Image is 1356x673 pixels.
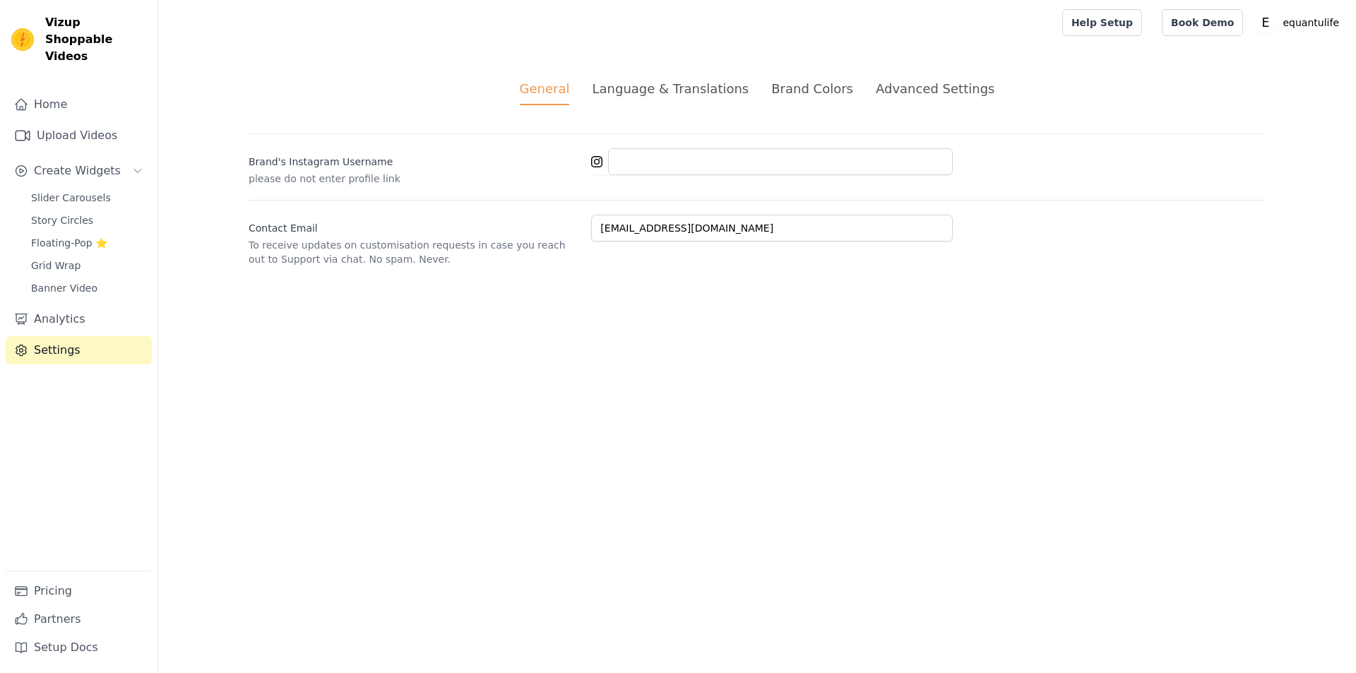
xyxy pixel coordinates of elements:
a: Book Demo [1162,9,1243,36]
p: To receive updates on customisation requests in case you reach out to Support via chat. No spam. ... [249,238,580,266]
text: E [1262,16,1270,30]
a: Pricing [6,577,152,605]
label: Brand's Instagram Username [249,149,580,169]
button: Create Widgets [6,157,152,185]
span: Vizup Shoppable Videos [45,14,146,65]
a: Settings [6,336,152,364]
a: Help Setup [1062,9,1142,36]
span: Slider Carousels [31,191,111,205]
a: Upload Videos [6,121,152,150]
span: Story Circles [31,213,93,227]
div: Advanced Settings [876,79,994,98]
a: Banner Video [23,278,152,298]
a: Analytics [6,305,152,333]
span: Floating-Pop ⭐ [31,236,107,250]
p: please do not enter profile link [249,172,580,186]
a: Home [6,90,152,119]
a: Story Circles [23,210,152,230]
div: General [520,79,570,105]
span: Create Widgets [34,162,121,179]
span: Banner Video [31,281,97,295]
label: Contact Email [249,215,580,235]
span: Grid Wrap [31,258,81,273]
div: Language & Translations [592,79,749,98]
button: E equantulife [1254,10,1345,35]
a: Partners [6,605,152,633]
a: Floating-Pop ⭐ [23,233,152,253]
div: Brand Colors [771,79,853,98]
a: Slider Carousels [23,188,152,208]
a: Grid Wrap [23,256,152,275]
p: equantulife [1277,10,1345,35]
a: Setup Docs [6,633,152,662]
img: Vizup [11,28,34,51]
